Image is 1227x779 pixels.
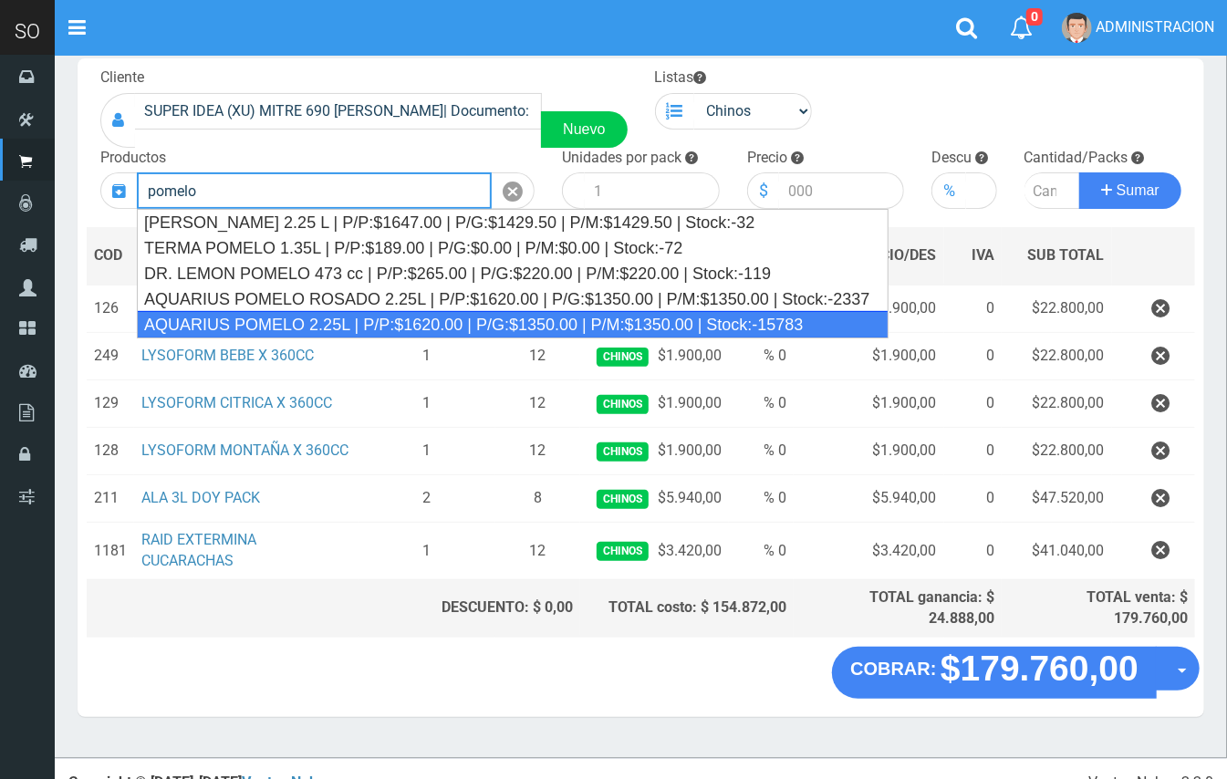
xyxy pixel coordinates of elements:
a: LYSOFORM CITRICA X 360CC [141,394,332,411]
td: $1.900,00 [794,428,944,475]
td: $22.800,00 [1002,428,1111,475]
div: $ [747,172,779,209]
td: $22.800,00 [1002,380,1111,428]
td: % 0 [729,428,794,475]
td: 1181 [87,523,134,580]
a: RAID EXTERMINA CUCARACHAS [141,531,256,569]
td: 8 [495,475,580,523]
input: Consumidor Final [135,93,542,130]
input: Cantidad [1024,172,1081,209]
td: % 0 [729,333,794,380]
span: Chinos [597,395,649,414]
span: Chinos [597,490,649,509]
span: IVA [972,246,994,264]
td: 12 [495,380,580,428]
td: $47.520,00 [1002,475,1111,523]
div: TERMA POMELO 1.35L | P/P:$189.00 | P/G:$0.00 | P/M:$0.00 | Stock:-72 [138,235,888,261]
td: $1.900,00 [580,380,729,428]
div: TOTAL costo: $ 154.872,00 [588,597,786,618]
a: LYSOFORM MONTAÑA X 360CC [141,441,348,459]
td: 249 [87,333,134,380]
td: 211 [87,475,134,523]
td: 2 [359,475,495,523]
div: % [931,172,966,209]
span: Sumar [1117,182,1159,198]
td: $1.900,00 [794,380,944,428]
span: Chinos [597,542,649,561]
label: Descu [931,148,972,169]
button: COBRAR: $179.760,00 [832,647,1157,698]
label: Productos [100,148,166,169]
span: Chinos [597,442,649,462]
td: 0 [944,380,1003,428]
div: AQUARIUS POMELO 2.25L | P/P:$1620.00 | P/G:$1350.00 | P/M:$1350.00 | Stock:-15783 [137,311,889,338]
td: 12 [495,523,580,580]
td: 0 [944,428,1003,475]
td: 0 [944,333,1003,380]
td: 0 [944,523,1003,580]
span: SUB TOTAL [1028,245,1105,266]
span: ADMINISTRACION [1096,18,1214,36]
td: $1.900,00 [580,333,729,380]
td: $41.040,00 [1002,523,1111,580]
input: Introduzca el nombre del producto [137,172,492,209]
td: $1.900,00 [794,333,944,380]
a: ALA 3L DOY PACK [141,489,260,506]
div: AQUARIUS POMELO ROSADO 2.25L | P/P:$1620.00 | P/G:$1350.00 | P/M:$1350.00 | Stock:-2337 [138,286,888,312]
th: DES [134,227,359,285]
div: [PERSON_NAME] 2.25 L | P/P:$1647.00 | P/G:$1429.50 | P/M:$1429.50 | Stock:-32 [138,210,888,235]
button: × [340,682,356,711]
label: Listas [655,68,707,88]
div: TOTAL venta: $ 179.760,00 [1009,587,1188,629]
td: $3.420,00 [794,523,944,580]
div: DESCUENTO: $ 0,00 [366,597,573,618]
th: COD [87,227,134,285]
div: DR. LEMON POMELO 473 cc | P/P:$265.00 | P/G:$220.00 | P/M:$220.00 | Stock:-119 [138,261,888,286]
td: $1.900,00 [580,428,729,475]
td: $3.420,00 [580,523,729,580]
td: $22.800,00 [1002,285,1111,333]
td: 1 [359,428,495,475]
td: % 0 [729,380,794,428]
strong: $179.760,00 [941,649,1139,689]
td: % 0 [729,475,794,523]
td: 1 [359,333,495,380]
td: 0 [944,475,1003,523]
div: TOTAL ganancia: $ 24.888,00 [801,587,994,629]
input: 1 [585,172,720,209]
label: Cantidad/Packs [1024,148,1128,169]
span: 0 [1026,8,1043,26]
td: 1 [359,523,495,580]
input: 000 [966,172,996,209]
td: % 0 [729,523,794,580]
strong: COBRAR: [850,659,936,679]
input: 000 [779,172,905,209]
td: 126 [87,285,134,333]
button: Sumar [1079,172,1181,209]
td: 12 [495,428,580,475]
td: 128 [87,428,134,475]
a: Nuevo [541,111,627,148]
a: LYSOFORM BEBE X 360CC [141,347,314,364]
img: User Image [1062,13,1092,43]
label: Cliente [100,68,144,88]
td: 12 [495,333,580,380]
h4: Listo! [74,684,337,702]
span: Chinos [597,348,649,367]
td: 129 [87,380,134,428]
td: $5.940,00 [794,475,944,523]
td: 0 [944,285,1003,333]
label: Precio [747,148,787,169]
span: PRECIO/DES [855,246,937,264]
td: $22.800,00 [1002,333,1111,380]
td: 1 [359,380,495,428]
td: $5.940,00 [580,475,729,523]
label: Unidades por pack [562,148,681,169]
